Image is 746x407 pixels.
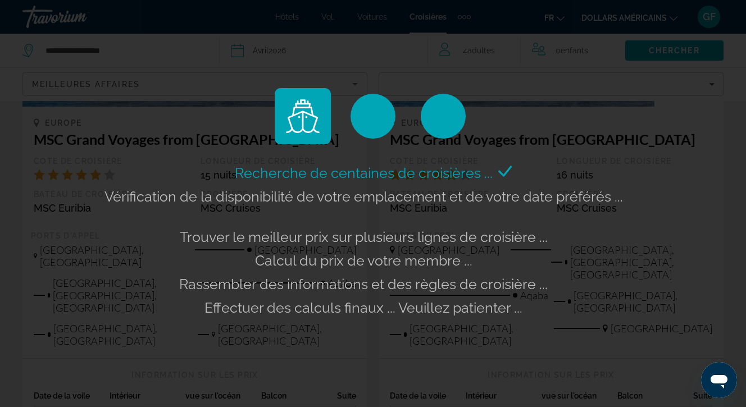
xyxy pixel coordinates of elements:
span: Vérification de la disponibilité de votre emplacement et de votre date préférés ... [104,188,623,205]
span: Rassembler des informations et des règles de croisière ... [179,276,548,292]
span: Recherche de centaines de croisières ... [235,164,493,181]
iframe: Bouton de lancement de la fenêtre de messagerie [701,362,737,398]
span: Calcul du prix de votre membre ... [255,252,472,269]
span: Trouver le meilleur prix sur plusieurs lignes de croisière ... [180,228,548,245]
span: Effectuer des calculs finaux ... Veuillez patienter ... [204,299,522,316]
